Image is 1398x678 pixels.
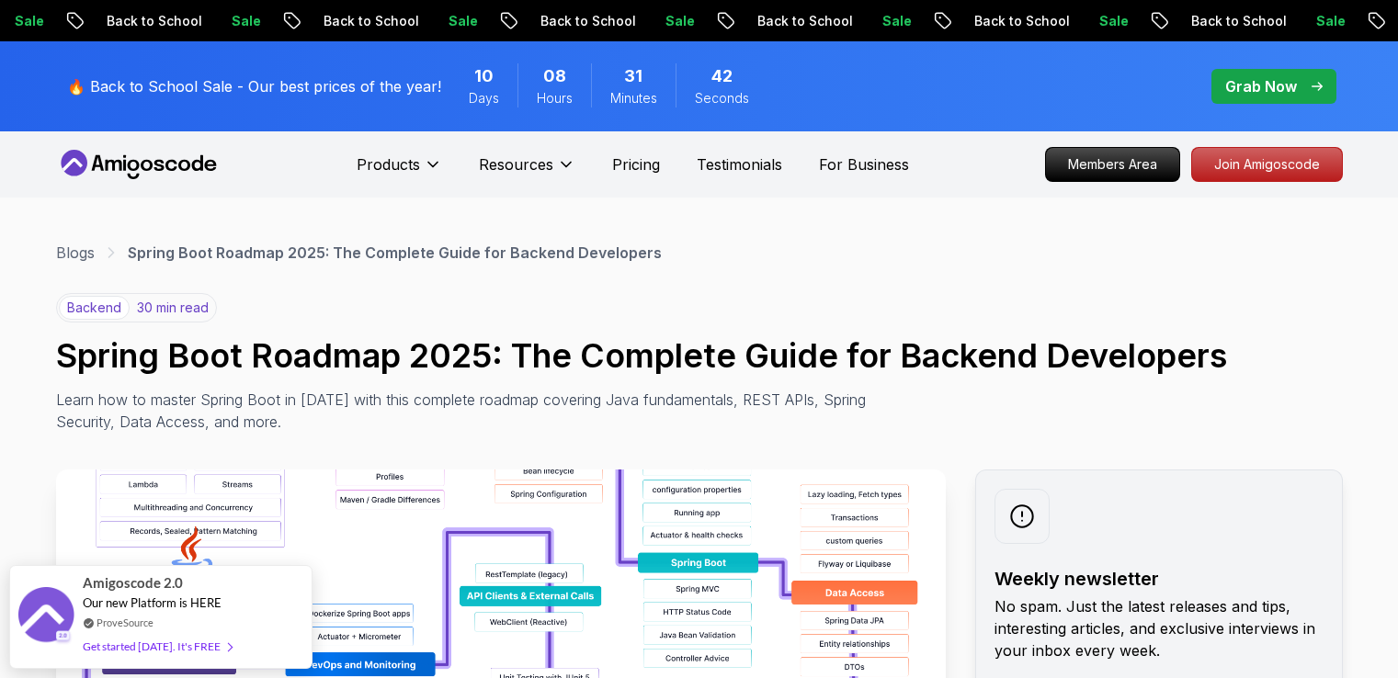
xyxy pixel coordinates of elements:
span: Hours [537,89,573,107]
a: Testimonials [697,153,782,175]
a: Blogs [56,242,95,264]
span: Amigoscode 2.0 [83,572,183,593]
p: Sale [858,12,916,30]
span: 31 Minutes [624,63,642,89]
p: Back to School [82,12,207,30]
p: Sale [424,12,483,30]
p: Sale [1291,12,1350,30]
img: provesource social proof notification image [18,587,74,647]
button: Products [357,153,442,190]
p: Back to School [949,12,1074,30]
p: Products [357,153,420,175]
p: 30 min read [137,299,209,317]
a: For Business [819,153,909,175]
p: Members Area [1046,148,1179,181]
p: Back to School [1166,12,1291,30]
span: 10 Days [474,63,494,89]
span: Seconds [695,89,749,107]
p: Join Amigoscode [1192,148,1342,181]
a: Members Area [1045,147,1180,182]
p: Back to School [299,12,424,30]
p: 🔥 Back to School Sale - Our best prices of the year! [67,75,441,97]
span: Days [469,89,499,107]
div: Get started [DATE]. It's FREE [83,636,232,657]
span: Our new Platform is HERE [83,595,222,610]
p: Resources [479,153,553,175]
p: Sale [641,12,699,30]
button: Resources [479,153,575,190]
p: Spring Boot Roadmap 2025: The Complete Guide for Backend Developers [128,242,662,264]
p: Back to School [733,12,858,30]
a: Join Amigoscode [1191,147,1343,182]
span: 42 Seconds [711,63,733,89]
h1: Spring Boot Roadmap 2025: The Complete Guide for Backend Developers [56,337,1343,374]
p: Back to School [516,12,641,30]
p: Sale [1074,12,1133,30]
a: ProveSource [97,615,153,630]
p: Sale [207,12,266,30]
p: Grab Now [1225,75,1297,97]
a: Pricing [612,153,660,175]
span: 8 Hours [543,63,566,89]
h2: Weekly newsletter [995,566,1324,592]
p: backend [59,296,130,320]
p: No spam. Just the latest releases and tips, interesting articles, and exclusive interviews in you... [995,595,1324,661]
p: Learn how to master Spring Boot in [DATE] with this complete roadmap covering Java fundamentals, ... [56,389,880,433]
span: Minutes [610,89,657,107]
